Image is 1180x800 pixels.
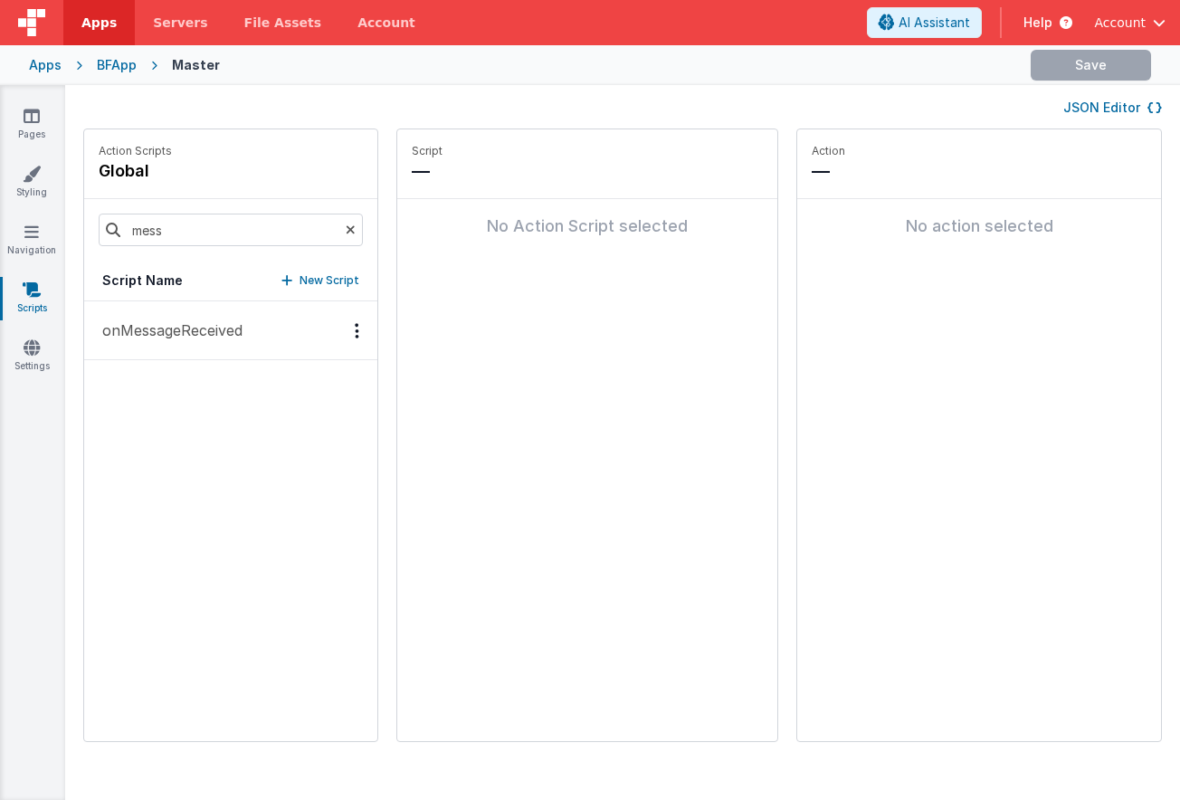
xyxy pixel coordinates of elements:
div: BFApp [97,56,137,74]
button: onMessageReceived [84,301,377,360]
button: Account [1094,14,1166,32]
h4: global [99,158,172,184]
div: Options [344,323,370,338]
span: Account [1094,14,1146,32]
button: JSON Editor [1063,99,1162,117]
button: Save [1031,50,1151,81]
input: Search scripts [99,214,363,246]
div: No action selected [812,214,1147,239]
button: New Script [281,271,359,290]
p: — [812,158,1147,184]
h5: Script Name [102,271,183,290]
p: — [412,158,763,184]
p: Action [812,144,1147,158]
p: Action Scripts [99,144,172,158]
div: No Action Script selected [412,214,763,239]
span: AI Assistant [899,14,970,32]
span: File Assets [244,14,322,32]
span: Servers [153,14,207,32]
div: Apps [29,56,62,74]
span: Help [1023,14,1052,32]
span: Apps [81,14,117,32]
button: AI Assistant [867,7,982,38]
p: Script [412,144,763,158]
div: Master [172,56,220,74]
p: New Script [300,271,359,290]
p: onMessageReceived [91,319,243,341]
